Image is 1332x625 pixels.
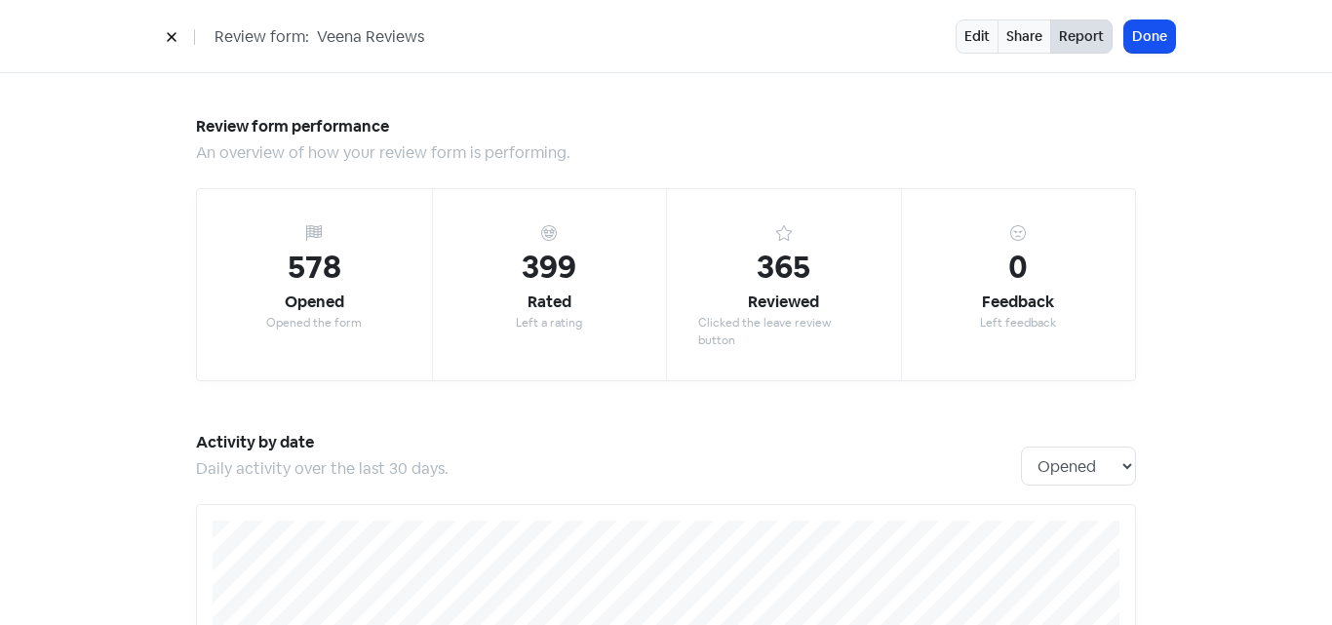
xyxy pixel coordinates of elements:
button: Report [1050,20,1113,54]
div: Feedback [982,291,1054,314]
span: Review form: [215,25,309,49]
div: 365 [757,244,810,291]
a: Share [998,20,1051,54]
div: Left feedback [980,314,1056,332]
div: Clicked the leave review button [698,314,870,349]
div: Rated [528,291,571,314]
a: Edit [956,20,999,54]
div: Daily activity over the last 30 days. [196,457,1021,481]
div: 399 [522,244,576,291]
div: 578 [288,244,341,291]
div: Reviewed [748,291,819,314]
button: Done [1124,20,1175,53]
h5: Activity by date [196,428,1021,457]
h5: Review form performance [196,112,1136,141]
div: Opened [285,291,344,314]
div: Opened the form [266,314,362,332]
div: Left a rating [516,314,582,332]
div: An overview of how your review form is performing. [196,141,1136,165]
div: 0 [1008,244,1028,291]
